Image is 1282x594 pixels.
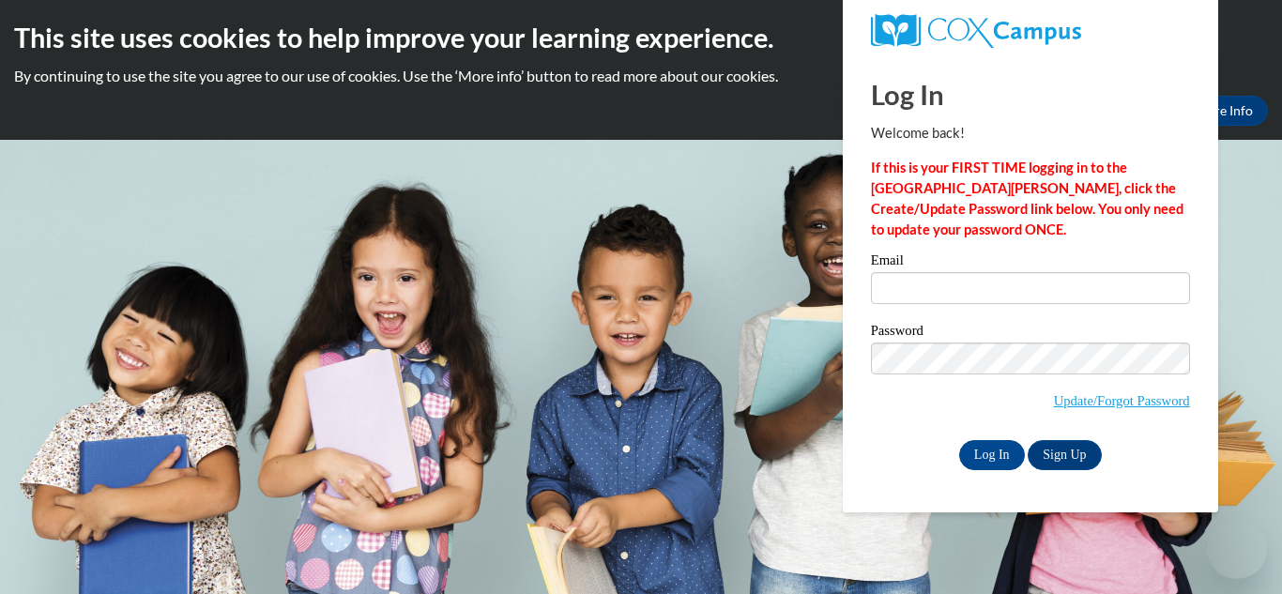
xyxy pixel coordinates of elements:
[871,253,1190,272] label: Email
[871,75,1190,114] h1: Log In
[14,19,1268,56] h2: This site uses cookies to help improve your learning experience.
[871,160,1183,237] strong: If this is your FIRST TIME logging in to the [GEOGRAPHIC_DATA][PERSON_NAME], click the Create/Upd...
[871,324,1190,343] label: Password
[871,14,1190,48] a: COX Campus
[1054,393,1190,408] a: Update/Forgot Password
[1028,440,1101,470] a: Sign Up
[14,66,1268,86] p: By continuing to use the site you agree to our use of cookies. Use the ‘More info’ button to read...
[959,440,1025,470] input: Log In
[1180,96,1268,126] a: More Info
[871,123,1190,144] p: Welcome back!
[1207,519,1267,579] iframe: Button to launch messaging window
[871,14,1081,48] img: COX Campus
